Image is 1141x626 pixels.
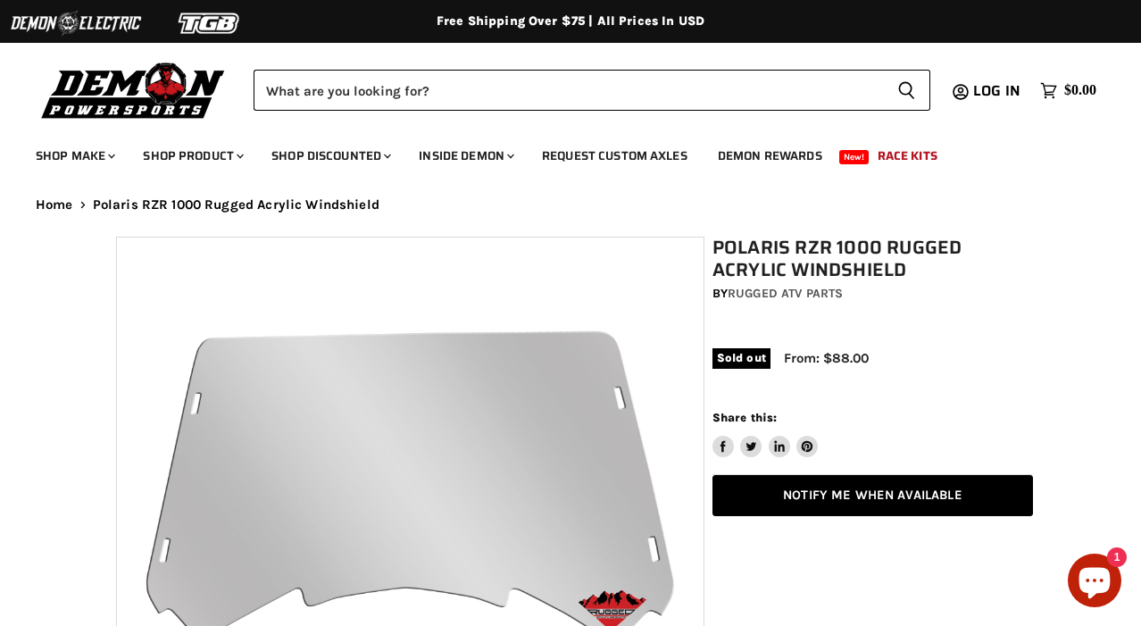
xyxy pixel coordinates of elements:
[22,130,1092,174] ul: Main menu
[973,79,1020,102] span: Log in
[129,138,254,174] a: Shop Product
[405,138,525,174] a: Inside Demon
[712,284,1033,304] div: by
[529,138,701,174] a: Request Custom Axles
[1031,78,1105,104] a: $0.00
[965,83,1031,99] a: Log in
[258,138,402,174] a: Shop Discounted
[22,138,126,174] a: Shop Make
[712,475,1033,517] a: Notify Me When Available
[254,70,883,111] input: Search
[36,58,231,121] img: Demon Powersports
[143,6,277,40] img: TGB Logo 2
[728,286,843,301] a: Rugged ATV Parts
[1064,82,1096,99] span: $0.00
[712,410,819,457] aside: Share this:
[864,138,951,174] a: Race Kits
[712,348,770,368] span: Sold out
[93,197,379,213] span: Polaris RZR 1000 Rugged Acrylic Windshield
[704,138,836,174] a: Demon Rewards
[784,350,869,366] span: From: $88.00
[1062,554,1127,612] inbox-online-store-chat: Shopify online store chat
[36,197,73,213] a: Home
[712,237,1033,281] h1: Polaris RZR 1000 Rugged Acrylic Windshield
[883,70,930,111] button: Search
[712,411,777,424] span: Share this:
[839,150,870,164] span: New!
[9,6,143,40] img: Demon Electric Logo 2
[254,70,930,111] form: Product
